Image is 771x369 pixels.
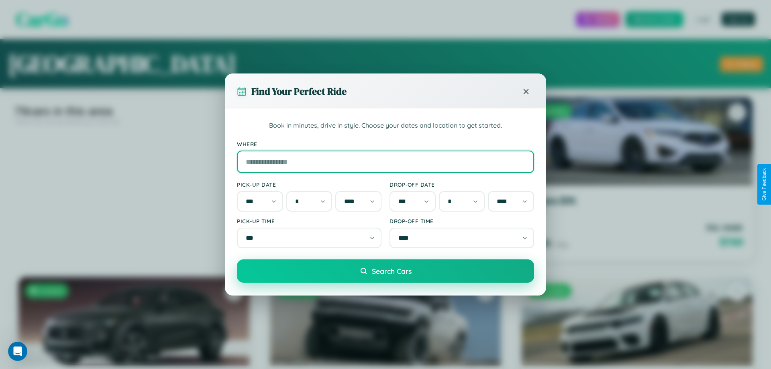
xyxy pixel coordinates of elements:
[237,181,381,188] label: Pick-up Date
[251,85,347,98] h3: Find Your Perfect Ride
[390,181,534,188] label: Drop-off Date
[390,218,534,224] label: Drop-off Time
[237,120,534,131] p: Book in minutes, drive in style. Choose your dates and location to get started.
[372,267,412,275] span: Search Cars
[237,218,381,224] label: Pick-up Time
[237,141,534,147] label: Where
[237,259,534,283] button: Search Cars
